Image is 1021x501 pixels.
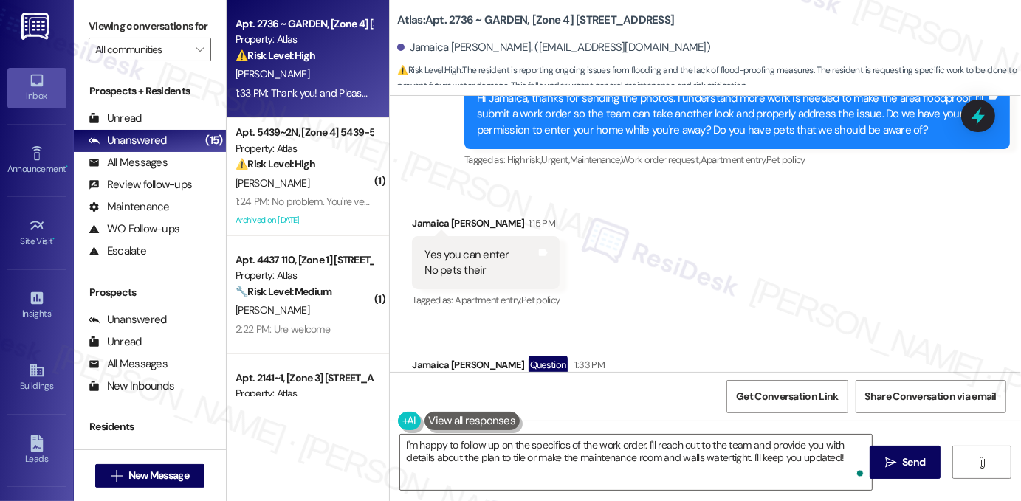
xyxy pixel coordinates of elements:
[400,435,872,490] textarea: To enrich screen reader interactions, please activate Accessibility in Grammarly extension settings
[74,419,226,435] div: Residents
[525,215,555,231] div: 1:15 PM
[7,68,66,108] a: Inbox
[95,38,188,61] input: All communities
[477,91,986,138] div: Hi Jamaica, thanks for sending the photos. I understand more work is needed to make the area floo...
[236,49,315,62] strong: ⚠️ Risk Level: High
[74,285,226,300] div: Prospects
[111,470,122,482] i: 
[196,44,204,55] i: 
[397,40,710,55] div: Jamaica [PERSON_NAME]. ([EMAIL_ADDRESS][DOMAIN_NAME])
[766,153,805,166] span: Pet policy
[7,358,66,398] a: Buildings
[464,149,1010,170] div: Tagged as:
[89,177,192,193] div: Review follow-ups
[89,111,142,126] div: Unread
[521,294,560,306] span: Pet policy
[128,468,189,483] span: New Message
[726,380,848,413] button: Get Conversation Link
[236,176,309,190] span: [PERSON_NAME]
[51,306,53,317] span: •
[571,357,605,373] div: 1:33 PM
[202,129,226,152] div: (15)
[89,356,168,372] div: All Messages
[89,199,170,215] div: Maintenance
[455,294,521,306] span: Apartment entry ,
[89,243,146,259] div: Escalate
[236,157,315,170] strong: ⚠️ Risk Level: High
[870,446,941,479] button: Send
[89,312,167,328] div: Unanswered
[397,64,461,76] strong: ⚠️ Risk Level: High
[74,83,226,99] div: Prospects + Residents
[89,446,142,462] div: Unread
[236,370,372,386] div: Apt. 2141~1, [Zone 3] [STREET_ADDRESS][PERSON_NAME]
[236,67,309,80] span: [PERSON_NAME]
[53,234,55,244] span: •
[397,13,674,28] b: Atlas: Apt. 2736 ~ GARDEN, [Zone 4] [STREET_ADDRESS]
[7,431,66,471] a: Leads
[7,286,66,325] a: Insights •
[236,268,372,283] div: Property: Atlas
[236,322,330,336] div: 2:22 PM: Ure welcome
[21,13,52,40] img: ResiDesk Logo
[236,195,416,208] div: 1:24 PM: No problem. You're very welcome!
[507,153,542,166] span: High risk ,
[95,464,204,488] button: New Message
[66,162,68,172] span: •
[89,155,168,170] div: All Messages
[885,457,896,469] i: 
[89,15,211,38] label: Viewing conversations for
[412,356,958,379] div: Jamaica [PERSON_NAME]
[236,252,372,268] div: Apt. 4437 110, [Zone 1] [STREET_ADDRESS]
[236,32,372,47] div: Property: Atlas
[412,215,560,236] div: Jamaica [PERSON_NAME]
[865,389,997,404] span: Share Conversation via email
[541,153,569,166] span: Urgent ,
[236,16,372,32] div: Apt. 2736 ~ GARDEN, [Zone 4] [STREET_ADDRESS]
[424,247,509,279] div: Yes you can enter No pets their
[236,285,331,298] strong: 🔧 Risk Level: Medium
[236,141,372,156] div: Property: Atlas
[570,153,621,166] span: Maintenance ,
[976,457,987,469] i: 
[397,63,1021,94] span: : The resident is reporting ongoing issues from flooding and the lack of flood-proofing measures....
[236,125,372,140] div: Apt. 5439~2N, [Zone 4] 5439-5441 [GEOGRAPHIC_DATA]
[412,289,560,311] div: Tagged as:
[856,380,1006,413] button: Share Conversation via email
[234,211,374,229] div: Archived on [DATE]
[701,153,767,166] span: Apartment entry ,
[529,356,568,374] div: Question
[902,455,925,470] span: Send
[236,386,372,401] div: Property: Atlas
[736,389,838,404] span: Get Conversation Link
[89,133,167,148] div: Unanswered
[89,379,174,394] div: New Inbounds
[7,213,66,253] a: Site Visit •
[89,334,142,350] div: Unread
[236,303,309,317] span: [PERSON_NAME]
[621,153,701,166] span: Work order request ,
[89,221,179,237] div: WO Follow-ups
